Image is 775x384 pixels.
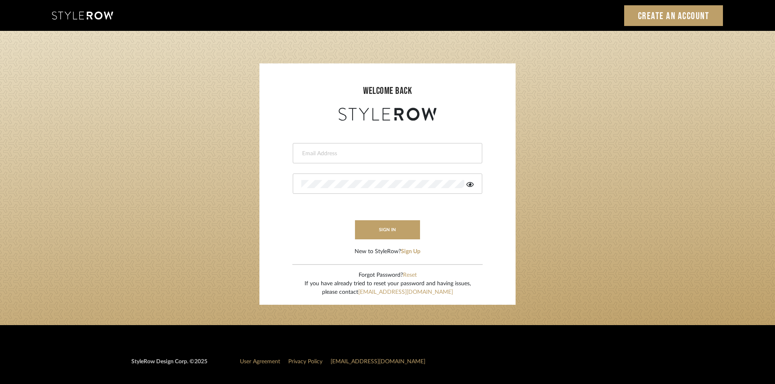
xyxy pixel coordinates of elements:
[355,220,420,239] button: sign in
[288,359,322,364] a: Privacy Policy
[624,5,723,26] a: Create an Account
[305,280,471,297] div: If you have already tried to reset your password and having issues, please contact
[355,247,420,256] div: New to StyleRow?
[240,359,280,364] a: User Agreement
[331,359,425,364] a: [EMAIL_ADDRESS][DOMAIN_NAME]
[358,289,453,295] a: [EMAIL_ADDRESS][DOMAIN_NAME]
[305,271,471,280] div: Forgot Password?
[268,84,507,98] div: welcome back
[301,150,472,158] input: Email Address
[401,247,420,256] button: Sign Up
[131,358,207,373] div: StyleRow Design Corp. ©2025
[403,271,417,280] button: Reset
